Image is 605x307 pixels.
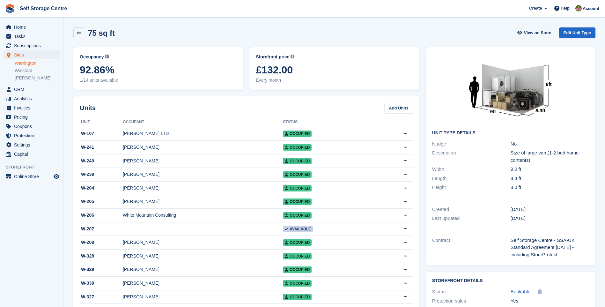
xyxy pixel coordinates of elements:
[511,166,589,173] div: 9.0 ft
[283,212,312,219] span: Occupied
[14,32,52,41] span: Tasks
[432,131,589,136] h2: Unit Type details
[15,68,60,74] a: Winsford
[256,64,413,76] span: £132.00
[511,184,589,191] div: 8.0 ft
[511,215,589,222] div: [DATE]
[283,185,312,191] span: Occupied
[3,41,60,50] a: menu
[80,171,123,178] div: W-239
[3,32,60,41] a: menu
[14,23,52,32] span: Home
[3,50,60,59] a: menu
[80,253,123,259] div: W-328
[123,280,283,287] div: [PERSON_NAME]
[80,77,237,84] span: 1/14 units available
[80,144,123,151] div: W-241
[123,158,283,164] div: [PERSON_NAME]
[123,294,283,300] div: [PERSON_NAME]
[123,222,283,236] td: -
[3,140,60,149] a: menu
[511,237,589,258] div: Self Storage Centre - SSA-UK Standard Agreement [DATE] - including StoreProtect
[3,113,60,122] a: menu
[5,4,15,13] img: stora-icon-8386f47178a22dfd0bd8f6a31ec36ba5ce8667c1dd55bd0f319d3a0aa187defe.svg
[283,131,312,137] span: Occupied
[3,131,60,140] a: menu
[432,288,511,296] div: Status
[14,150,52,159] span: Capital
[432,215,511,222] div: Last updated
[3,94,60,103] a: menu
[524,30,551,36] span: View on Store
[80,266,123,273] div: W-329
[561,5,570,11] span: Help
[14,85,52,94] span: CRM
[123,198,283,205] div: [PERSON_NAME]
[283,171,312,178] span: Occupied
[283,226,313,232] span: Available
[17,3,70,14] a: Self Storage Centre
[3,23,60,32] a: menu
[14,103,52,112] span: Invoices
[256,54,289,60] span: Storefront price
[583,5,599,12] span: Account
[15,60,60,66] a: Warrington
[80,54,104,60] span: Occupancy
[80,158,123,164] div: W-240
[283,294,312,300] span: Occupied
[432,149,511,164] div: Description
[463,54,558,125] img: 75.jpg
[432,140,511,148] div: Nudge
[283,198,312,205] span: Occupied
[123,212,283,219] div: White Mountain Consulting
[123,117,283,127] th: Occupant
[80,226,123,232] div: W-207
[283,144,312,151] span: Occupied
[283,117,373,127] th: Status
[283,253,312,259] span: Occupied
[575,5,582,11] img: Robert Fletcher
[80,103,96,113] h2: Units
[123,239,283,246] div: [PERSON_NAME]
[15,75,60,81] a: [PERSON_NAME]
[80,198,123,205] div: W-205
[432,278,589,283] h2: Storefront Details
[3,172,60,181] a: menu
[123,171,283,178] div: [PERSON_NAME]
[432,184,511,191] div: Height
[283,266,312,273] span: Occupied
[432,175,511,182] div: Length
[511,288,531,296] a: Bookable
[80,294,123,300] div: W-327
[432,206,511,213] div: Created
[53,173,60,180] a: Preview store
[123,253,283,259] div: [PERSON_NAME]
[511,175,589,182] div: 8.3 ft
[14,140,52,149] span: Settings
[432,237,511,258] div: Contract
[80,64,237,76] span: 92.86%
[6,164,63,170] span: Storefront
[529,5,542,11] span: Create
[14,41,52,50] span: Subscriptions
[3,103,60,112] a: menu
[80,212,123,219] div: W-206
[80,239,123,246] div: W-208
[88,29,115,37] h2: 75 sq ft
[3,122,60,131] a: menu
[3,150,60,159] a: menu
[14,131,52,140] span: Protection
[283,239,312,246] span: Occupied
[123,130,283,137] div: [PERSON_NAME] LTD
[123,185,283,191] div: [PERSON_NAME]
[511,206,589,213] div: [DATE]
[123,144,283,151] div: [PERSON_NAME]
[14,122,52,131] span: Coupons
[384,103,413,113] a: Add Units
[14,50,52,59] span: Sites
[80,117,123,127] th: Unit
[432,166,511,173] div: Width
[291,55,294,58] img: icon-info-grey-7440780725fd019a000dd9b08b2336e03edf1995a4989e88bcd33f0948082b44.svg
[511,140,589,148] div: No
[511,297,589,305] div: Yes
